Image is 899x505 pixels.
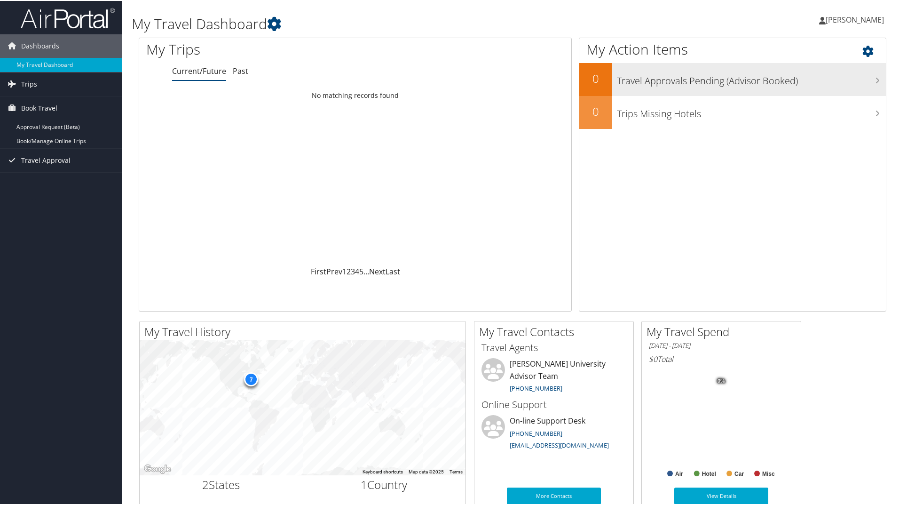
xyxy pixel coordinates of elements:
a: [PHONE_NUMBER] [510,428,562,437]
button: Keyboard shortcuts [363,468,403,474]
a: 1 [342,265,347,276]
a: Next [369,265,386,276]
a: More Contacts [507,487,601,504]
span: $0 [649,353,657,363]
img: Google [142,462,173,474]
td: No matching records found [139,86,571,103]
a: Past [233,65,248,75]
span: Dashboards [21,33,59,57]
li: [PERSON_NAME] University Advisor Team [477,357,631,396]
li: On-line Support Desk [477,414,631,453]
h2: States [147,476,296,492]
span: … [363,265,369,276]
h6: Total [649,353,794,363]
a: [PERSON_NAME] [819,5,893,33]
h2: My Travel Contacts [479,323,633,339]
tspan: 0% [718,377,725,383]
a: 0Travel Approvals Pending (Advisor Booked) [579,62,886,95]
text: Air [675,470,683,476]
a: Current/Future [172,65,226,75]
a: 5 [359,265,363,276]
span: 1 [361,476,367,491]
h2: Country [310,476,459,492]
a: 3 [351,265,355,276]
a: [EMAIL_ADDRESS][DOMAIN_NAME] [510,440,609,449]
span: [PERSON_NAME] [826,14,884,24]
text: Misc [762,470,775,476]
a: First [311,265,326,276]
a: Terms (opens in new tab) [449,468,463,473]
a: Open this area in Google Maps (opens a new window) [142,462,173,474]
div: 7 [244,371,258,385]
span: 2 [202,476,209,491]
h2: My Travel Spend [647,323,801,339]
span: Trips [21,72,37,95]
span: Travel Approval [21,148,71,171]
a: 4 [355,265,359,276]
h3: Online Support [481,397,626,410]
h3: Trips Missing Hotels [617,102,886,120]
text: Hotel [702,470,716,476]
a: Last [386,265,400,276]
h2: 0 [579,70,612,86]
span: Book Travel [21,96,57,119]
a: View Details [674,487,768,504]
img: airportal-logo.png [21,6,115,28]
h6: [DATE] - [DATE] [649,340,794,349]
h1: My Trips [146,39,384,58]
h1: My Action Items [579,39,886,58]
text: Car [734,470,744,476]
h3: Travel Agents [481,340,626,353]
h1: My Travel Dashboard [132,13,639,33]
a: 0Trips Missing Hotels [579,95,886,128]
h2: My Travel History [144,323,465,339]
h2: 0 [579,103,612,119]
a: Prev [326,265,342,276]
h3: Travel Approvals Pending (Advisor Booked) [617,69,886,87]
a: 2 [347,265,351,276]
span: Map data ©2025 [409,468,444,473]
a: [PHONE_NUMBER] [510,383,562,392]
